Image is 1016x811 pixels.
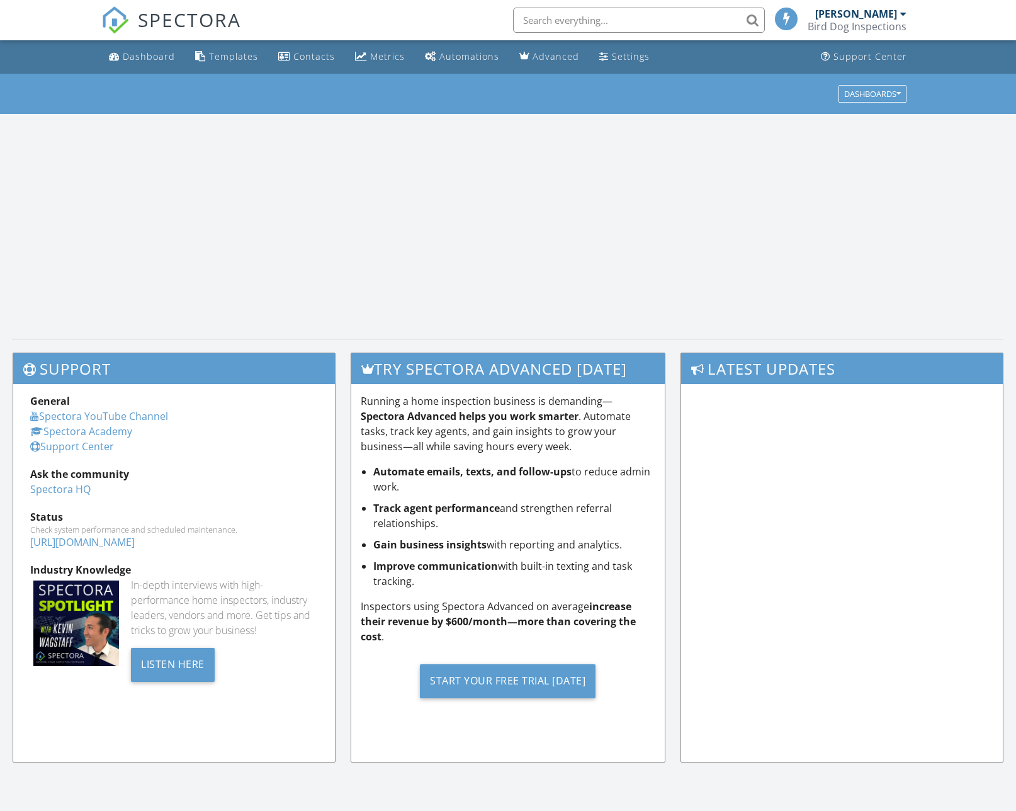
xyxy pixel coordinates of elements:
[138,6,241,33] span: SPECTORA
[131,577,317,638] div: In-depth interviews with high-performance home inspectors, industry leaders, vendors and more. Ge...
[13,353,335,384] h3: Support
[420,45,504,69] a: Automations (Basic)
[373,537,656,552] li: with reporting and analytics.
[420,664,595,698] div: Start Your Free Trial [DATE]
[273,45,340,69] a: Contacts
[370,50,405,62] div: Metrics
[612,50,650,62] div: Settings
[533,50,579,62] div: Advanced
[30,409,168,423] a: Spectora YouTube Channel
[30,394,70,408] strong: General
[361,409,579,423] strong: Spectora Advanced helps you work smarter
[30,467,318,482] div: Ask the community
[350,45,410,69] a: Metrics
[844,89,901,98] div: Dashboards
[104,45,180,69] a: Dashboard
[30,535,135,549] a: [URL][DOMAIN_NAME]
[815,8,897,20] div: [PERSON_NAME]
[30,509,318,525] div: Status
[361,394,656,454] p: Running a home inspection business is demanding— . Automate tasks, track key agents, and gain ins...
[373,538,487,552] strong: Gain business insights
[101,17,241,43] a: SPECTORA
[373,501,500,515] strong: Track agent performance
[33,581,119,666] img: Spectoraspolightmain
[30,525,318,535] div: Check system performance and scheduled maintenance.
[681,353,1003,384] h3: Latest Updates
[373,559,656,589] li: with built-in texting and task tracking.
[373,559,498,573] strong: Improve communication
[833,50,907,62] div: Support Center
[30,562,318,577] div: Industry Knowledge
[514,45,584,69] a: Advanced
[373,465,572,479] strong: Automate emails, texts, and follow-ups
[816,45,912,69] a: Support Center
[361,654,656,708] a: Start Your Free Trial [DATE]
[293,50,335,62] div: Contacts
[209,50,258,62] div: Templates
[351,353,665,384] h3: Try spectora advanced [DATE]
[513,8,765,33] input: Search everything...
[101,6,129,34] img: The Best Home Inspection Software - Spectora
[30,482,91,496] a: Spectora HQ
[123,50,175,62] div: Dashboard
[361,599,656,644] p: Inspectors using Spectora Advanced on average .
[361,599,636,644] strong: increase their revenue by $600/month—more than covering the cost
[439,50,499,62] div: Automations
[594,45,655,69] a: Settings
[131,648,215,682] div: Listen Here
[808,20,906,33] div: Bird Dog Inspections
[30,440,114,453] a: Support Center
[131,657,215,671] a: Listen Here
[373,464,656,494] li: to reduce admin work.
[190,45,263,69] a: Templates
[30,424,132,438] a: Spectora Academy
[838,85,906,103] button: Dashboards
[373,501,656,531] li: and strengthen referral relationships.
